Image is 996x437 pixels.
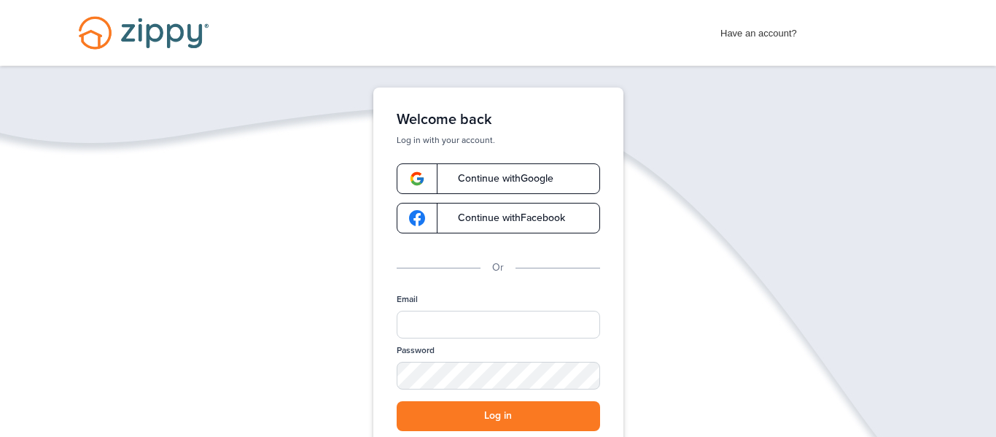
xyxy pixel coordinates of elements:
[492,260,504,276] p: Or
[397,203,600,233] a: google-logoContinue withFacebook
[409,171,425,187] img: google-logo
[720,18,797,42] span: Have an account?
[409,210,425,226] img: google-logo
[397,311,600,339] input: Email
[397,344,435,357] label: Password
[443,174,553,184] span: Continue with Google
[443,213,565,223] span: Continue with Facebook
[397,293,418,306] label: Email
[397,163,600,194] a: google-logoContinue withGoogle
[397,134,600,146] p: Log in with your account.
[397,362,600,390] input: Password
[397,401,600,431] button: Log in
[397,111,600,128] h1: Welcome back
